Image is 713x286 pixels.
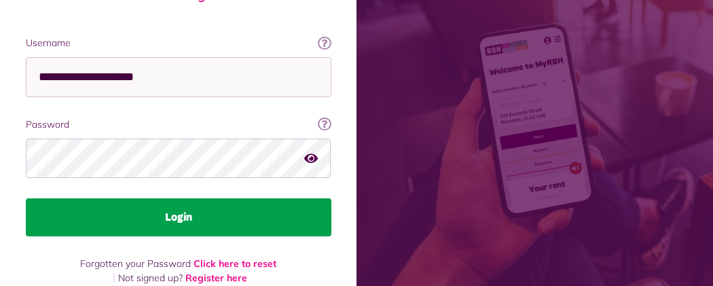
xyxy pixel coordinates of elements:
a: Click here to reset [194,257,276,270]
button: Login [26,198,331,236]
label: Username [26,36,331,50]
span: Forgotten your Password [80,257,191,270]
span: Not signed up? [118,272,183,284]
a: Register here [185,272,247,284]
label: Password [26,118,331,132]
